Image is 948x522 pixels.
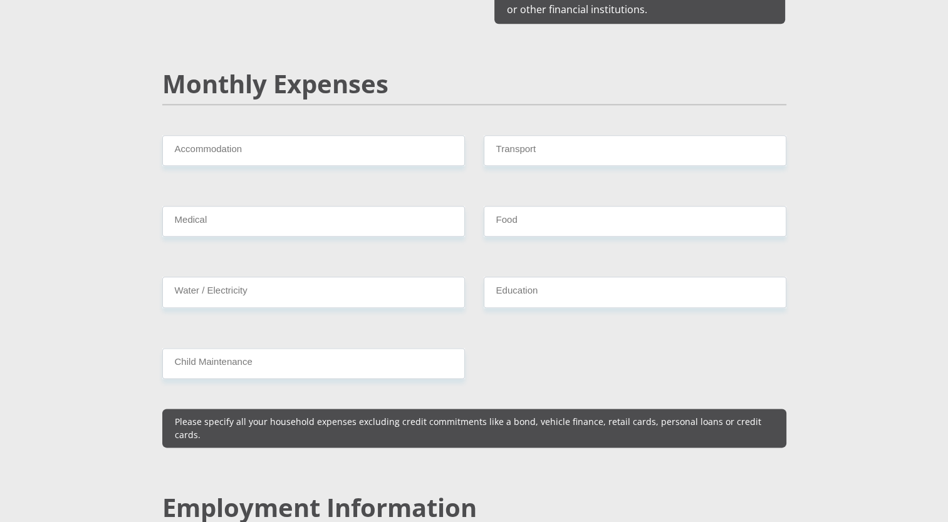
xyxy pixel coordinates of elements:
input: Expenses - Food [484,206,786,237]
p: Please specify all your household expenses excluding credit commitments like a bond, vehicle fina... [175,415,774,441]
h2: Monthly Expenses [162,69,786,99]
input: Expenses - Transport [484,135,786,166]
input: Expenses - Medical [162,206,465,237]
input: Expenses - Child Maintenance [162,348,465,379]
input: Expenses - Water/Electricity [162,277,465,307]
input: Expenses - Accommodation [162,135,465,166]
input: Expenses - Education [484,277,786,307]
